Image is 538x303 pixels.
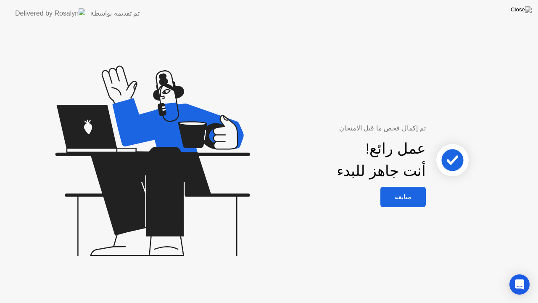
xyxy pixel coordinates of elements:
[509,274,530,295] div: Open Intercom Messenger
[380,187,426,207] button: متابعة
[511,6,532,13] img: Close
[90,8,140,19] div: تم تقديمه بواسطة
[383,193,423,201] div: متابعة
[337,138,426,182] div: عمل رائع! أنت جاهز للبدء
[252,123,426,133] div: تم إكمال فحص ما قبل الامتحان
[15,8,85,18] img: Delivered by Rosalyn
